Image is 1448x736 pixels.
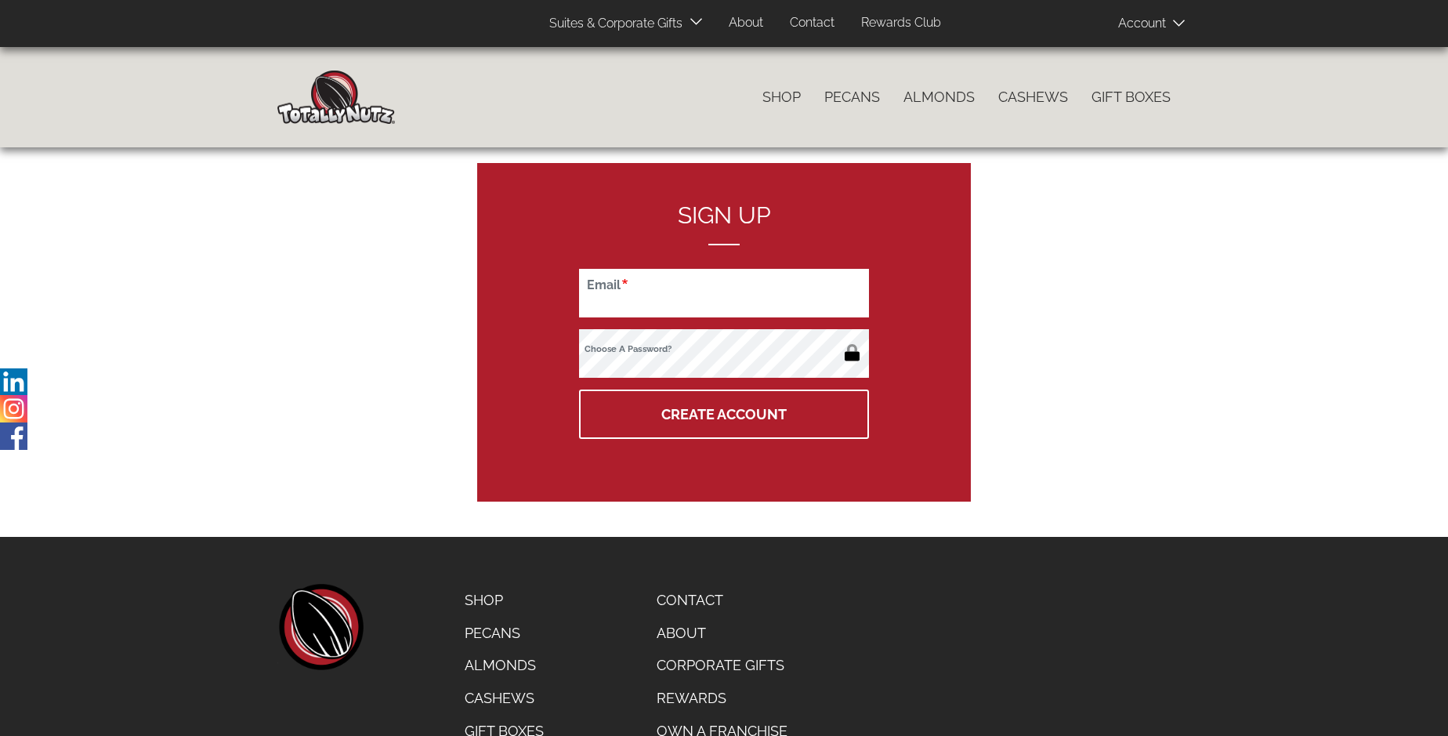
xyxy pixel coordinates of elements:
a: Shop [453,584,556,617]
button: Create Account [579,390,869,439]
img: Home [277,71,395,124]
input: Email [579,269,869,317]
a: Cashews [986,81,1080,114]
a: Pecans [453,617,556,650]
a: Pecans [813,81,892,114]
a: home [277,584,364,670]
a: Contact [778,8,846,38]
a: Almonds [453,649,556,682]
a: Rewards Club [849,8,953,38]
a: Contact [645,584,799,617]
h2: Sign up [579,202,869,245]
a: Rewards [645,682,799,715]
a: About [645,617,799,650]
a: Almonds [892,81,986,114]
a: Gift Boxes [1080,81,1182,114]
a: Suites & Corporate Gifts [538,9,687,39]
a: Corporate Gifts [645,649,799,682]
a: About [717,8,775,38]
a: Cashews [453,682,556,715]
a: Shop [751,81,813,114]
